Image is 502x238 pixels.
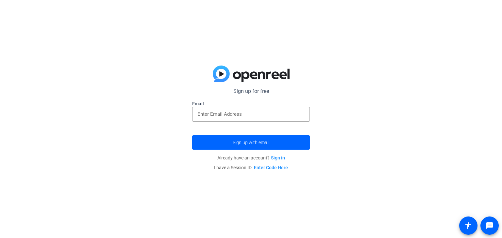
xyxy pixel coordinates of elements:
mat-icon: accessibility [464,222,472,230]
p: Sign up for free [192,87,310,95]
span: I have a Session ID. [214,165,288,170]
a: Sign in [271,155,285,160]
label: Email [192,100,310,107]
a: Enter Code Here [254,165,288,170]
button: Sign up with email [192,135,310,150]
input: Enter Email Address [197,110,305,118]
img: blue-gradient.svg [213,66,290,82]
span: Already have an account? [217,155,285,160]
mat-icon: message [486,222,494,230]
